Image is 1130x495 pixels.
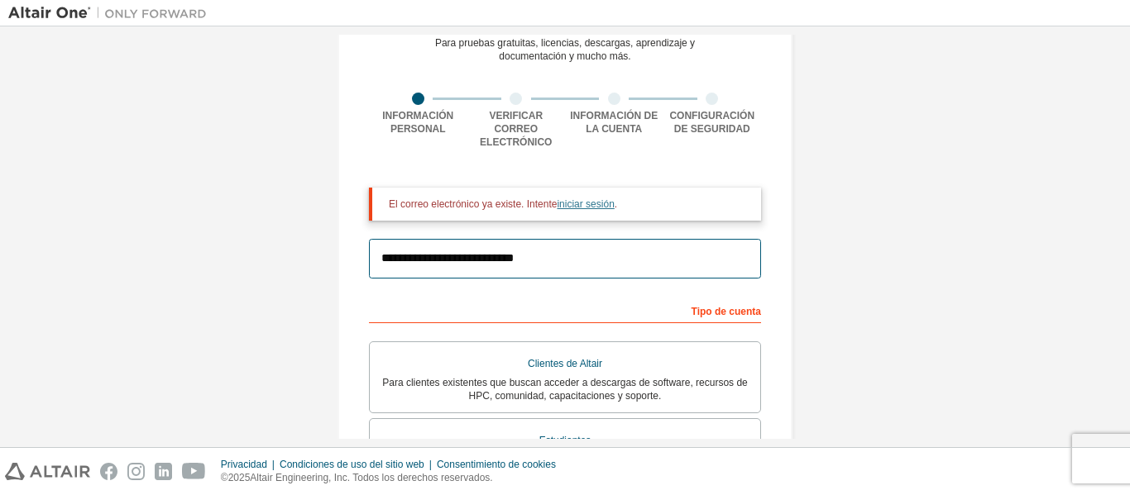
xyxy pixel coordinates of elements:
font: . [615,198,617,210]
font: Consentimiento de cookies [437,459,556,470]
font: © [221,472,228,483]
font: Información de la cuenta [570,110,658,135]
img: instagram.svg [127,463,145,480]
font: El correo electrónico ya existe. Intente [389,198,557,210]
img: youtube.svg [182,463,206,480]
font: Privacidad [221,459,267,470]
font: 2025 [228,472,251,483]
font: Información personal [382,110,453,135]
font: Condiciones de uso del sitio web [280,459,424,470]
img: altair_logo.svg [5,463,90,480]
font: Altair Engineering, Inc. Todos los derechos reservados. [250,472,492,483]
img: facebook.svg [100,463,117,480]
font: Verificar correo electrónico [480,110,552,148]
font: Para pruebas gratuitas, licencias, descargas, aprendizaje y [435,37,695,49]
font: Estudiantes [539,435,591,446]
font: documentación y mucho más. [499,50,630,62]
a: iniciar sesión [557,198,614,210]
font: Clientes de Altair [528,358,602,369]
font: Tipo de cuenta [692,306,761,317]
img: linkedin.svg [155,463,172,480]
font: Configuración de seguridad [669,110,754,135]
font: Para clientes existentes que buscan acceder a descargas de software, recursos de HPC, comunidad, ... [382,377,748,402]
img: Altair Uno [8,5,215,21]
